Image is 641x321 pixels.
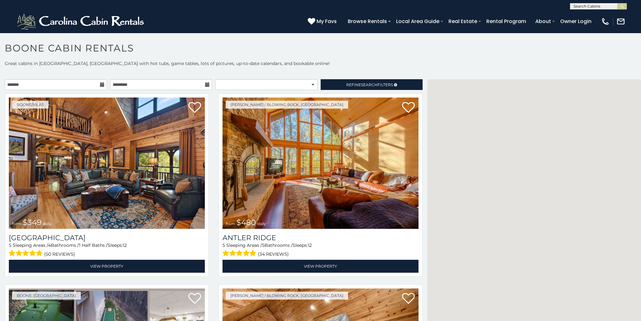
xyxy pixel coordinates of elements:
a: [PERSON_NAME] / Blowing Rock, [GEOGRAPHIC_DATA] [226,101,348,109]
img: Antler Ridge [223,98,418,229]
img: White-1-2.png [16,12,147,31]
span: 12 [123,242,127,248]
a: View Property [223,260,418,273]
a: Boone, [GEOGRAPHIC_DATA] [12,292,81,300]
a: Real Estate [445,16,480,27]
a: RefineSearchFilters [321,79,423,90]
span: $480 [236,218,256,227]
span: 5 [9,242,11,248]
a: [GEOGRAPHIC_DATA] [9,234,205,242]
a: Browse Rentals [345,16,390,27]
a: Local Area Guide [393,16,442,27]
span: Search [361,82,377,87]
img: phone-regular-white.png [601,17,610,26]
a: Add to favorites [402,101,415,115]
span: daily [43,221,52,226]
a: Add to favorites [402,292,415,306]
a: Owner Login [557,16,595,27]
a: Diamond Creek Lodge from $349 daily [9,98,205,229]
a: Boone/Vilas [12,101,49,109]
span: Refine Filters [346,82,393,87]
span: $349 [23,218,42,227]
span: (34 reviews) [258,250,289,258]
a: [PERSON_NAME] / Blowing Rock, [GEOGRAPHIC_DATA] [226,292,348,300]
a: Rental Program [483,16,529,27]
a: View Property [9,260,205,273]
a: About [532,16,554,27]
div: Sleeping Areas / Bathrooms / Sleeps: [9,242,205,258]
a: Add to favorites [188,292,201,306]
span: 4 [48,242,51,248]
a: Antler Ridge [223,234,418,242]
h3: Diamond Creek Lodge [9,234,205,242]
img: Diamond Creek Lodge [9,98,205,229]
img: mail-regular-white.png [616,17,625,26]
a: Antler Ridge from $480 daily [223,98,418,229]
span: My Favs [317,17,337,25]
span: 5 [223,242,225,248]
span: daily [257,221,266,226]
span: (50 reviews) [44,250,75,258]
a: My Favs [308,17,338,26]
span: 5 [262,242,264,248]
div: Sleeping Areas / Bathrooms / Sleeps: [223,242,418,258]
span: 1 Half Baths / [79,242,108,248]
span: 12 [308,242,312,248]
span: from [12,221,21,226]
a: Add to favorites [188,101,201,115]
span: from [226,221,235,226]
